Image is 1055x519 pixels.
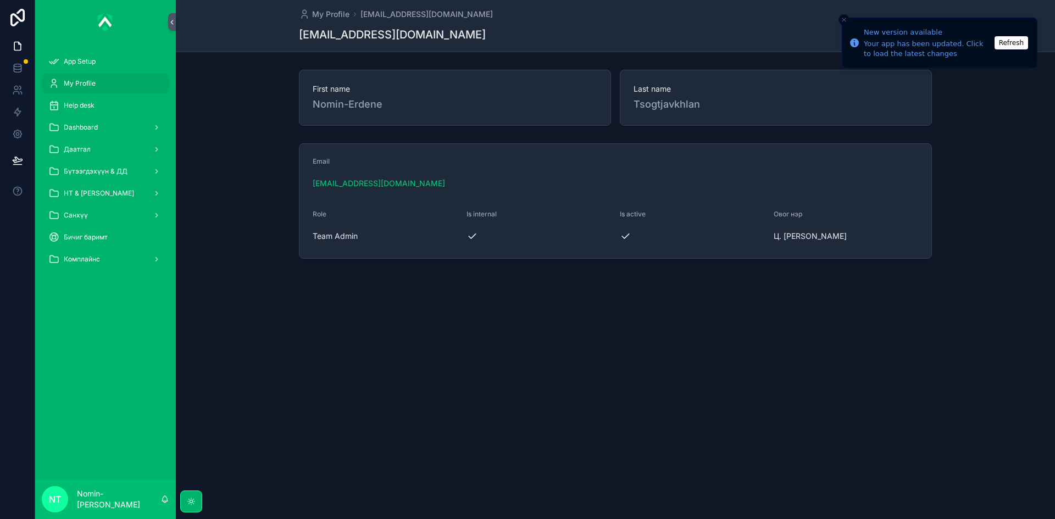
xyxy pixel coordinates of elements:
[64,101,95,110] span: Help desk
[620,210,646,218] span: Is active
[864,39,991,59] div: Your app has been updated. Click to load the latest changes
[313,210,326,218] span: Role
[839,14,849,25] button: Close toast
[77,488,160,510] p: Nomin-[PERSON_NAME]
[313,231,358,242] span: Team Admin
[42,96,169,115] a: Help desk
[64,145,91,154] span: Даатгал
[299,9,349,20] a: My Profile
[64,189,134,198] span: НТ & [PERSON_NAME]
[360,9,493,20] a: [EMAIL_ADDRESS][DOMAIN_NAME]
[313,178,445,189] a: [EMAIL_ADDRESS][DOMAIN_NAME]
[634,97,918,112] span: Tsogtjavkhlan
[49,493,61,506] span: NT
[64,57,96,66] span: App Setup
[64,255,100,264] span: Комплайнс
[64,211,88,220] span: Санхүү
[35,44,176,283] div: scrollable content
[467,210,497,218] span: Is internal
[64,233,108,242] span: Бичиг баримт
[774,231,919,242] span: Ц. [PERSON_NAME]
[312,9,349,20] span: My Profile
[64,167,127,176] span: Бүтээгдэхүүн & ДД
[98,13,113,31] img: App logo
[42,161,169,181] a: Бүтээгдэхүүн & ДД
[313,157,330,165] span: Email
[42,139,169,159] a: Даатгал
[634,83,918,94] span: Last name
[42,183,169,203] a: НТ & [PERSON_NAME]
[64,79,96,88] span: My Profile
[995,36,1028,49] button: Refresh
[64,123,98,132] span: Dashboard
[313,97,597,112] span: Nomin-Erdene
[42,205,169,225] a: Санхүү
[313,83,597,94] span: First name
[42,52,169,71] a: App Setup
[42,249,169,269] a: Комплайнс
[864,27,991,38] div: New version available
[299,27,486,42] h1: [EMAIL_ADDRESS][DOMAIN_NAME]
[42,227,169,247] a: Бичиг баримт
[42,74,169,93] a: My Profile
[42,118,169,137] a: Dashboard
[774,210,802,218] span: Овог нэр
